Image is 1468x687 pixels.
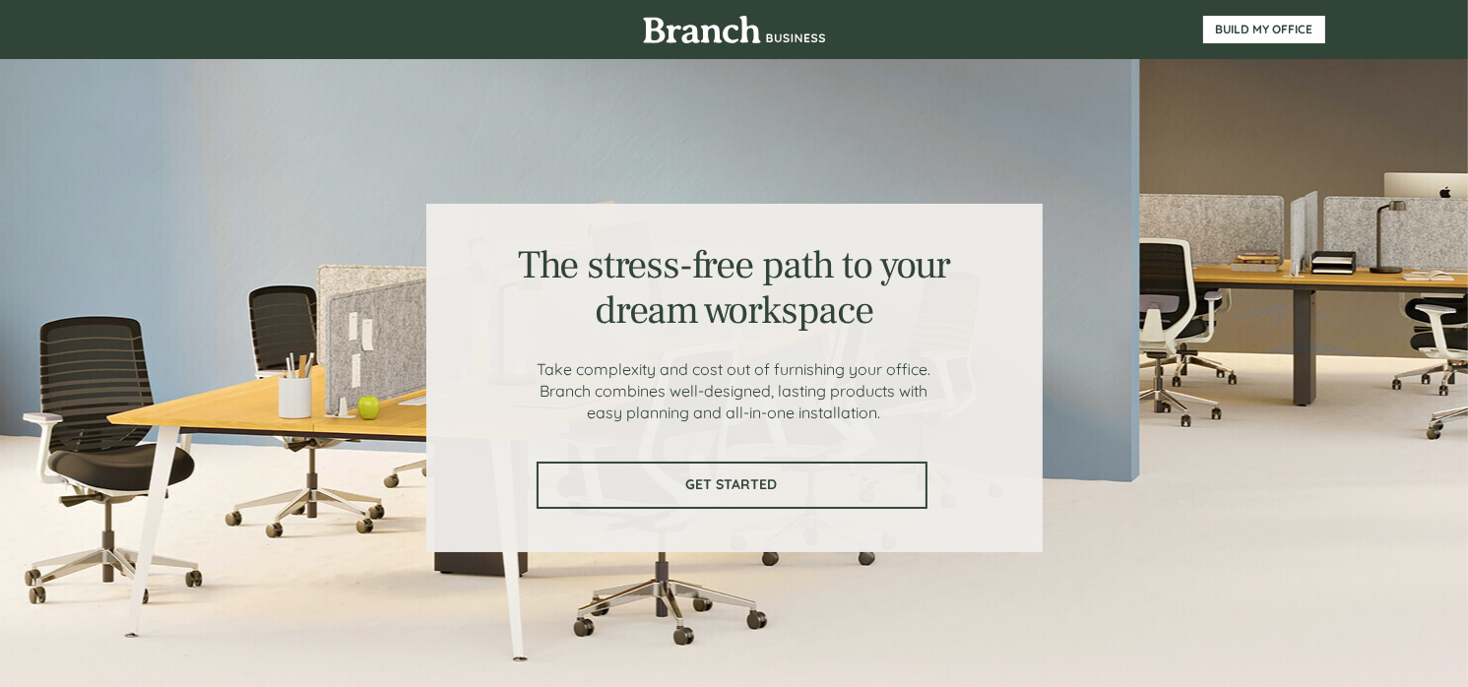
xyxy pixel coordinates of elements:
a: BUILD MY OFFICE [1203,16,1325,43]
span: GET STARTED [539,476,925,493]
span: The stress-free path to your dream workspace [518,240,950,336]
input: Submit [200,383,303,424]
span: Take complexity and cost out of furnishing your office. Branch combines well-designed, lasting pr... [538,359,931,422]
span: BUILD MY OFFICE [1203,23,1325,36]
a: GET STARTED [537,462,927,509]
